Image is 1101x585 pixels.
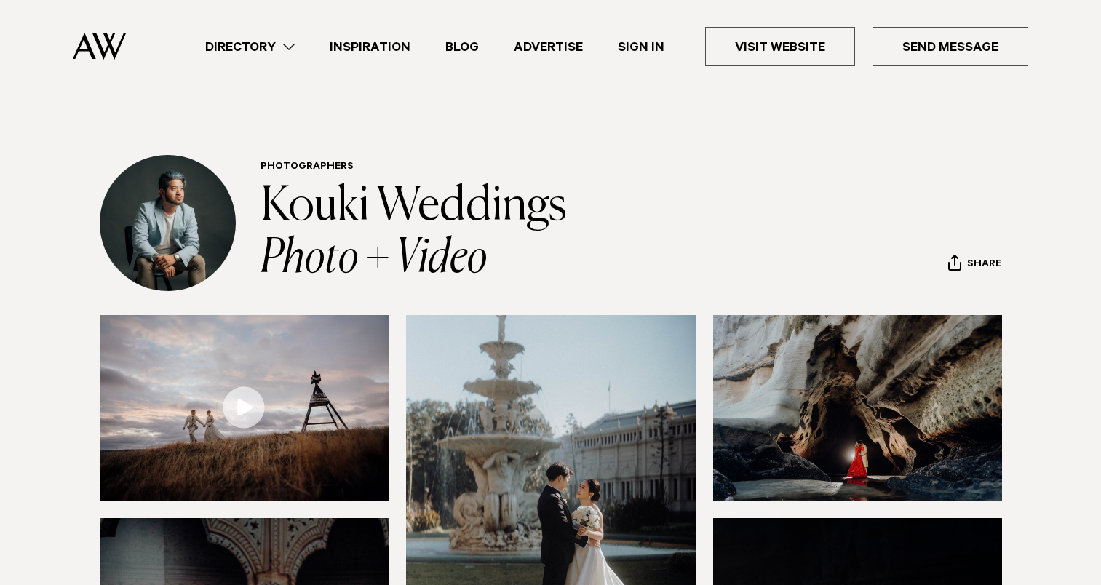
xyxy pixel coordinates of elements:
a: Kouki Weddings Photo + Video [261,183,567,282]
button: Share [947,254,1002,276]
a: Send Message [873,27,1028,66]
a: Inspiration [312,37,428,57]
a: Photographers [261,162,354,173]
span: Share [967,258,1001,272]
a: Blog [428,37,496,57]
a: Visit Website [705,27,855,66]
a: Advertise [496,37,600,57]
img: Auckland Weddings Logo [73,33,126,60]
a: Sign In [600,37,682,57]
img: Profile Avatar [100,155,236,291]
a: Directory [188,37,312,57]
